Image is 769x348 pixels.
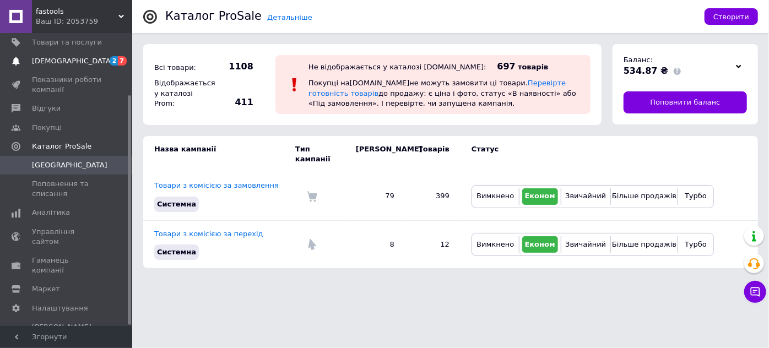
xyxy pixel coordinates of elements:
img: Комісія за замовлення [306,191,317,202]
span: 697 [497,61,516,72]
td: 8 [345,220,405,268]
span: 534.87 ₴ [624,66,668,76]
button: Більше продажів [614,188,675,205]
span: Каталог ProSale [32,142,91,151]
span: Більше продажів [612,192,676,200]
td: 399 [405,172,461,220]
span: 7 [118,56,127,66]
span: Економ [525,240,555,248]
td: Тип кампанії [295,136,345,172]
span: Вимкнено [476,192,514,200]
span: Поповнення та списання [32,179,102,199]
button: Більше продажів [614,236,675,253]
button: Звичайний [564,188,608,205]
div: Каталог ProSale [165,10,262,22]
span: Створити [713,13,749,21]
span: Налаштування [32,303,88,313]
a: Товари з комісією за замовлення [154,181,279,189]
button: Вимкнено [475,188,516,205]
a: Перевірте готовність товарів [308,79,566,97]
button: Вимкнено [475,236,516,253]
span: Звичайний [565,192,606,200]
span: Вимкнено [476,240,514,248]
a: Детальніше [267,13,312,21]
div: Ваш ID: 2053759 [36,17,132,26]
span: Турбо [685,240,707,248]
span: 2 [110,56,118,66]
a: Поповнити баланс [624,91,747,113]
td: 12 [405,220,461,268]
td: Статус [461,136,714,172]
button: Чат з покупцем [744,281,766,303]
span: [GEOGRAPHIC_DATA] [32,160,107,170]
span: 411 [215,96,253,108]
span: Маркет [32,284,60,294]
span: Системна [157,200,196,208]
span: Системна [157,248,196,256]
span: Показники роботи компанії [32,75,102,95]
button: Турбо [681,236,711,253]
img: :exclamation: [286,77,303,93]
div: Всі товари: [151,60,212,75]
td: 79 [345,172,405,220]
div: Не відображається у каталозі [DOMAIN_NAME]: [308,63,486,71]
span: Економ [525,192,555,200]
td: Назва кампанії [143,136,295,172]
span: Турбо [685,192,707,200]
span: Відгуки [32,104,61,113]
td: Товарів [405,136,461,172]
span: Більше продажів [612,240,676,248]
span: [DEMOGRAPHIC_DATA] [32,56,113,66]
span: Поповнити баланс [651,97,721,107]
button: Створити [705,8,758,25]
span: Аналітика [32,208,70,218]
span: fastools [36,7,118,17]
span: товарів [518,63,548,71]
span: Покупці [32,123,62,133]
button: Турбо [681,188,711,205]
img: Комісія за перехід [306,239,317,250]
button: Економ [522,188,558,205]
span: Покупці на [DOMAIN_NAME] не можуть замовити ці товари. до продажу: є ціна і фото, статус «В наявн... [308,79,576,107]
a: Товари з комісією за перехід [154,230,263,238]
span: Гаманець компанії [32,255,102,275]
button: Звичайний [564,236,608,253]
span: Товари та послуги [32,37,102,47]
button: Економ [522,236,558,253]
td: [PERSON_NAME] [345,136,405,172]
span: 1108 [215,61,253,73]
span: Управління сайтом [32,227,102,247]
div: Відображається у каталозі Prom: [151,75,212,111]
span: Звичайний [565,240,606,248]
span: Баланс: [624,56,653,64]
